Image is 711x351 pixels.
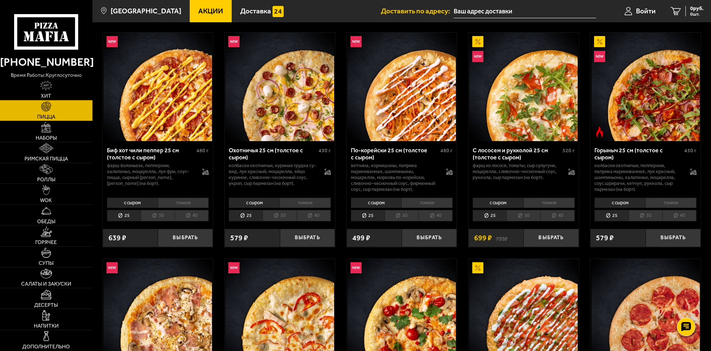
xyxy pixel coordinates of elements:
img: Охотничья 25 см (толстое с сыром) [225,33,334,141]
span: 579 ₽ [596,234,614,242]
li: 30 [629,210,662,221]
li: 40 [297,210,331,221]
span: 480 г [196,147,209,154]
span: Доставка [240,7,271,14]
span: Пицца [37,114,55,120]
li: с сыром [107,198,158,208]
img: Новинка [594,51,605,62]
a: АкционныйНовинкаОстрое блюдоГорыныч 25 см (толстое с сыром) [590,33,701,141]
img: Новинка [472,51,483,62]
p: фарш болоньезе, пепперони, халапеньо, моцарелла, лук фри, соус-пицца, сырный [PERSON_NAME], [PERS... [107,163,195,186]
span: Десерты [34,303,58,308]
input: Ваш адрес доставки [454,4,596,18]
span: Роллы [37,177,55,182]
img: Акционный [472,262,483,273]
li: 30 [141,210,175,221]
span: 430 г [319,147,331,154]
span: 430 г [684,147,697,154]
li: 30 [385,210,418,221]
li: 25 [594,210,628,221]
div: С лососем и рукколой 25 см (толстое с сыром) [473,147,561,161]
img: 15daf4d41897b9f0e9f617042186c801.svg [273,6,284,17]
li: 40 [418,210,453,221]
li: 25 [229,210,262,221]
a: НовинкаОхотничья 25 см (толстое с сыром) [225,33,335,141]
img: Новинка [350,262,362,273]
li: с сыром [229,198,280,208]
img: Горыныч 25 см (толстое с сыром) [591,33,700,141]
img: С лососем и рукколой 25 см (толстое с сыром) [469,33,578,141]
li: с сыром [351,198,402,208]
span: 579 ₽ [230,234,248,242]
span: Салаты и закуски [21,282,71,287]
span: 480 г [440,147,453,154]
li: с сыром [594,198,645,208]
span: Хит [41,94,51,99]
div: Охотничья 25 см (толстое с сыром) [229,147,317,161]
div: По-корейски 25 см (толстое с сыром) [351,147,439,161]
span: Акции [198,7,223,14]
button: Выбрать [280,229,335,247]
a: НовинкаПо-корейски 25 см (толстое с сыром) [347,33,457,141]
li: 30 [262,210,296,221]
span: 0 шт. [690,12,704,16]
span: [GEOGRAPHIC_DATA] [111,7,181,14]
li: тонкое [401,198,453,208]
span: Дополнительно [22,344,70,350]
button: Выбрать [524,229,578,247]
span: Обеды [37,219,55,224]
span: WOK [40,198,52,203]
span: 699 ₽ [474,234,492,242]
li: 40 [175,210,209,221]
span: Войти [636,7,656,14]
li: 25 [351,210,385,221]
img: Новинка [107,36,118,47]
img: Акционный [472,36,483,47]
li: 25 [473,210,506,221]
span: Супы [39,261,53,266]
div: Биф хот чили пеппер 25 см (толстое с сыром) [107,147,195,161]
button: Выбрать [646,229,701,247]
span: Горячее [35,240,57,245]
img: По-корейски 25 см (толстое с сыром) [348,33,456,141]
p: колбаски Охотничьи, пепперони, паприка маринованная, лук красный, шампиньоны, халапеньо, моцарелл... [594,163,682,192]
img: Новинка [228,36,239,47]
a: НовинкаБиф хот чили пеппер 25 см (толстое с сыром) [103,33,213,141]
img: Острое блюдо [594,126,605,137]
button: Выбрать [402,229,457,247]
img: Акционный [594,36,605,47]
button: Выбрать [158,229,213,247]
p: колбаски охотничьи, куриная грудка су-вид, лук красный, моцарелла, яйцо куриное, сливочно-чесночн... [229,163,317,186]
a: АкционныйНовинкаС лососем и рукколой 25 см (толстое с сыром) [469,33,579,141]
img: Новинка [350,36,362,47]
span: Доставить по адресу: [381,7,454,14]
li: тонкое [280,198,331,208]
span: 499 ₽ [352,234,370,242]
li: тонкое [645,198,697,208]
p: фарш из лосося, томаты, сыр сулугуни, моцарелла, сливочно-чесночный соус, руккола, сыр пармезан (... [473,163,561,181]
s: 799 ₽ [496,234,508,242]
li: тонкое [524,198,575,208]
span: 639 ₽ [108,234,126,242]
img: Новинка [107,262,118,273]
span: Напитки [34,324,59,329]
span: 0 руб. [690,6,704,11]
li: 40 [540,210,574,221]
img: Биф хот чили пеппер 25 см (толстое с сыром) [104,33,212,141]
li: 30 [506,210,540,221]
span: 520 г [562,147,575,154]
div: Горыныч 25 см (толстое с сыром) [594,147,682,161]
p: ветчина, корнишоны, паприка маринованная, шампиньоны, моцарелла, морковь по-корейски, сливочно-че... [351,163,439,192]
li: 40 [662,210,697,221]
li: 25 [107,210,141,221]
img: Новинка [228,262,239,273]
li: с сыром [473,198,524,208]
span: Римская пицца [25,156,68,162]
li: тонкое [158,198,209,208]
span: Наборы [36,136,57,141]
